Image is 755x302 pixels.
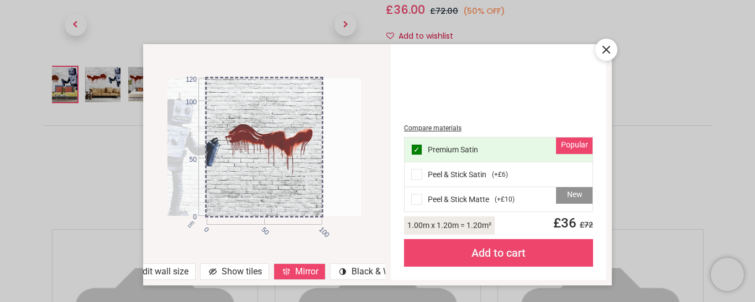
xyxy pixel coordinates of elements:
[176,155,197,165] span: 50
[404,239,593,267] div: Add to cart
[259,225,266,232] span: 50
[274,263,326,280] div: Mirror
[405,137,593,162] div: Premium Satin
[176,75,197,84] span: 120
[176,98,197,107] span: 100
[547,215,593,231] span: £ 36
[330,263,412,280] div: Black & White
[200,263,269,280] div: Show tiles
[556,137,593,154] div: Popular
[116,263,196,280] div: Edit wall size
[404,216,495,235] div: 1.00 m x 1.20 m = 1.20 m²
[404,124,593,133] div: Compare materials
[492,170,508,179] span: ( +£6 )
[202,225,209,232] span: 0
[176,213,197,222] span: 0
[317,225,324,232] span: 100
[495,195,515,204] span: ( +£10 )
[405,187,593,211] div: Peel & Stick Matte
[405,162,593,187] div: Peel & Stick Satin
[576,220,593,229] span: £ 72
[711,258,744,291] iframe: Brevo live chat
[186,220,196,229] span: cm
[413,146,420,153] span: ✓
[556,187,593,204] div: New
